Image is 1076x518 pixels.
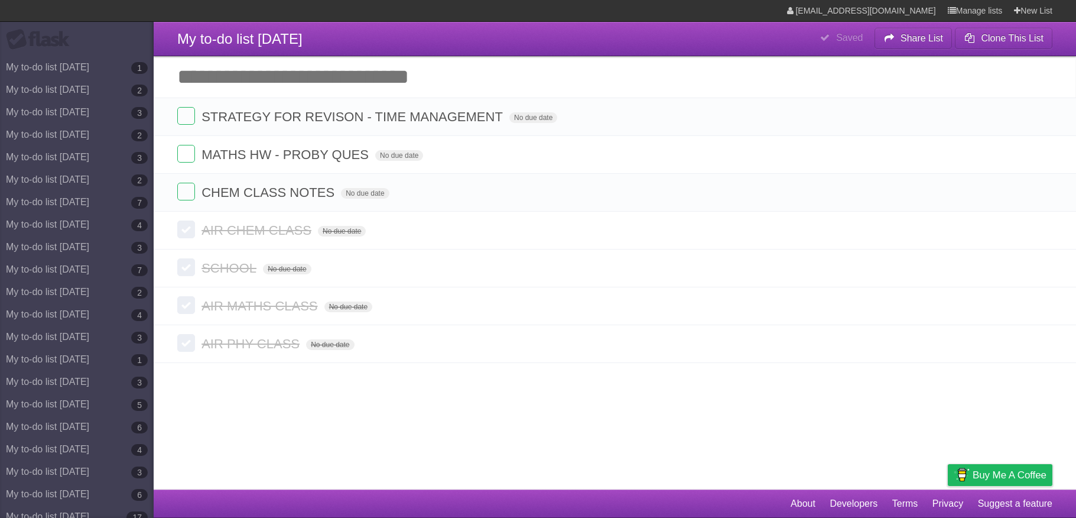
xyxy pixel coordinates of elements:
b: 6 [131,489,148,501]
button: Share List [875,28,953,49]
b: 3 [131,377,148,388]
img: Buy me a coffee [954,465,970,485]
div: Flask [6,29,77,50]
label: Done [177,221,195,238]
b: Saved [836,33,863,43]
label: Done [177,183,195,200]
span: No due date [341,188,389,199]
span: AIR CHEM CLASS [201,223,314,238]
span: No due date [318,226,366,237]
span: SCHOOL [201,261,259,276]
b: 3 [131,242,148,254]
b: 2 [131,287,148,299]
a: About [791,493,815,515]
a: Suggest a feature [978,493,1052,515]
b: 7 [131,197,148,209]
b: 4 [131,309,148,321]
b: 6 [131,422,148,433]
a: Developers [830,493,877,515]
b: 3 [131,332,148,344]
label: Done [177,145,195,163]
label: Done [177,258,195,276]
span: No due date [324,302,372,312]
span: AIR MATHS CLASS [201,299,320,313]
span: No due date [375,150,423,161]
a: Buy me a coffee [948,464,1052,486]
label: Done [177,107,195,125]
b: 4 [131,219,148,231]
b: 2 [131,174,148,186]
b: 2 [131,129,148,141]
b: 3 [131,107,148,119]
span: My to-do list [DATE] [177,31,303,47]
a: Privacy [932,493,963,515]
span: AIR PHY CLASS [201,336,303,351]
b: 7 [131,264,148,276]
b: 1 [131,354,148,366]
span: No due date [306,339,354,350]
span: Buy me a coffee [973,465,1046,485]
b: 2 [131,85,148,96]
b: 3 [131,467,148,478]
span: MATHS HW - PROBY QUES [201,147,372,162]
b: 4 [131,444,148,456]
span: No due date [509,112,557,123]
b: 3 [131,152,148,164]
b: 1 [131,62,148,74]
span: CHEM CLASS NOTES [201,185,337,200]
a: Terms [892,493,918,515]
button: Clone This List [955,28,1052,49]
label: Done [177,296,195,314]
b: Clone This List [981,33,1044,43]
b: Share List [901,33,943,43]
span: STRATEGY FOR REVISON - TIME MANAGEMENT [201,109,506,124]
label: Done [177,334,195,352]
span: No due date [263,264,311,274]
b: 5 [131,399,148,411]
